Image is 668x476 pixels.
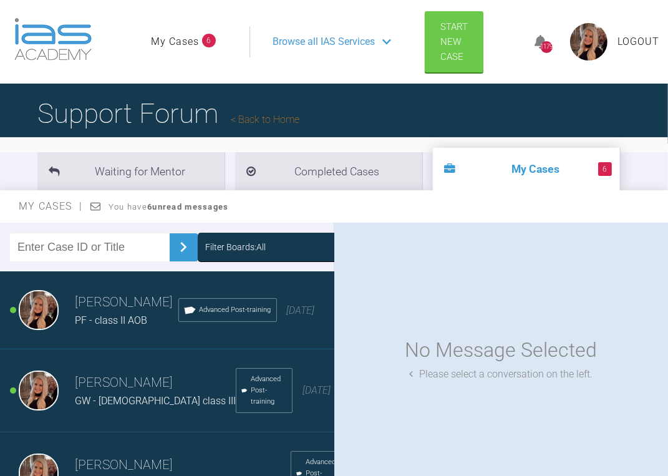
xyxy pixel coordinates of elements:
[75,455,291,476] h3: [PERSON_NAME]
[405,334,597,366] div: No Message Selected
[37,92,299,135] h1: Support Forum
[409,366,593,382] div: Please select a conversation on the left.
[151,34,199,50] a: My Cases
[109,202,229,211] span: You have
[273,34,375,50] span: Browse all IAS Services
[173,237,193,257] img: chevronRight.28bd32b0.svg
[433,148,620,190] li: My Cases
[598,162,612,176] span: 6
[19,371,59,410] img: Emma Wall
[19,290,59,330] img: Emma Wall
[75,292,178,313] h3: [PERSON_NAME]
[75,314,147,326] span: PF - class II AOB
[425,11,483,72] a: Start New Case
[617,34,659,50] a: Logout
[37,152,225,190] li: Waiting for Mentor
[440,21,468,62] span: Start New Case
[19,200,83,212] span: My Cases
[10,233,170,261] input: Enter Case ID or Title
[205,240,266,254] div: Filter Boards: All
[200,304,271,316] span: Advanced Post-training
[147,202,228,211] strong: 6 unread messages
[235,152,422,190] li: Completed Cases
[303,384,331,396] span: [DATE]
[75,372,236,394] h3: [PERSON_NAME]
[541,41,553,53] div: 1179
[287,304,315,316] span: [DATE]
[251,374,287,407] span: Advanced Post-training
[202,34,216,47] span: 6
[231,114,299,125] a: Back to Home
[14,18,92,61] img: logo-light.3e3ef733.png
[570,23,607,61] img: profile.png
[75,395,236,407] span: GW - [DEMOGRAPHIC_DATA] class III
